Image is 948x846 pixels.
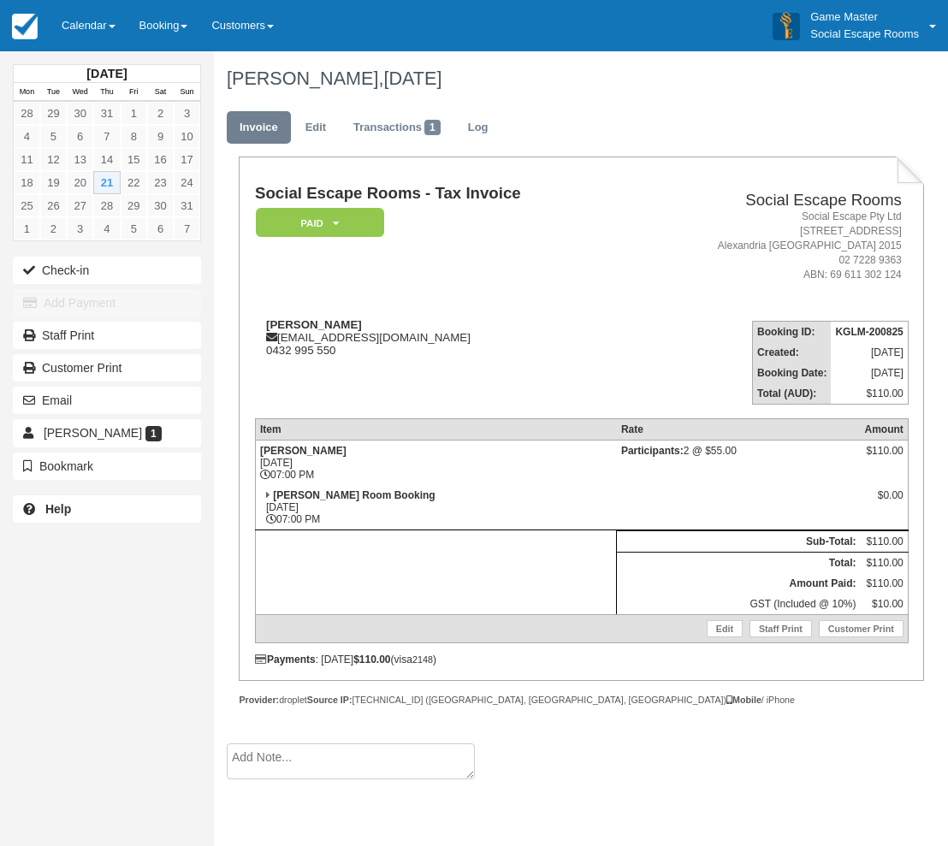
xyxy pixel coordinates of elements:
[13,495,201,523] a: Help
[147,171,174,194] a: 23
[273,489,435,501] strong: [PERSON_NAME] Room Booking
[67,194,93,217] a: 27
[621,445,684,457] strong: Participants
[864,445,903,470] div: $110.00
[93,148,120,171] a: 14
[383,68,441,89] span: [DATE]
[14,148,40,171] a: 11
[753,342,832,363] th: Created:
[455,111,501,145] a: Log
[13,387,201,414] button: Email
[255,440,616,485] td: [DATE] 07:00 PM
[14,171,40,194] a: 18
[93,194,120,217] a: 28
[67,83,93,102] th: Wed
[174,148,200,171] a: 17
[40,102,67,125] a: 29
[239,695,279,705] strong: Provider:
[617,594,861,615] td: GST (Included @ 10%)
[14,125,40,148] a: 4
[174,217,200,240] a: 7
[44,426,142,440] span: [PERSON_NAME]
[93,83,120,102] th: Thu
[227,68,912,89] h1: [PERSON_NAME],
[145,426,162,441] span: 1
[255,318,630,357] div: [EMAIL_ADDRESS][DOMAIN_NAME] 0432 995 550
[412,654,433,665] small: 2148
[831,383,908,405] td: $110.00
[67,148,93,171] a: 13
[67,171,93,194] a: 20
[67,102,93,125] a: 30
[14,102,40,125] a: 28
[810,9,919,26] p: Game Master
[860,552,908,573] td: $110.00
[121,217,147,240] a: 5
[860,418,908,440] th: Amount
[860,573,908,594] td: $110.00
[810,26,919,43] p: Social Escape Rooms
[67,125,93,148] a: 6
[13,419,201,447] a: [PERSON_NAME] 1
[121,102,147,125] a: 1
[13,354,201,382] a: Customer Print
[750,620,812,637] a: Staff Print
[40,148,67,171] a: 12
[266,318,362,331] strong: [PERSON_NAME]
[255,185,630,203] h1: Social Escape Rooms - Tax Invoice
[93,171,120,194] a: 21
[121,171,147,194] a: 22
[45,502,71,516] b: Help
[147,217,174,240] a: 6
[753,363,832,383] th: Booking Date:
[67,217,93,240] a: 3
[40,125,67,148] a: 5
[307,695,353,705] strong: Source IP:
[637,210,902,283] address: Social Escape Pty Ltd [STREET_ADDRESS] Alexandria [GEOGRAPHIC_DATA] 2015 02 7228 9363 ABN: 69 611...
[637,192,902,210] h2: Social Escape Rooms
[753,321,832,342] th: Booking ID:
[147,83,174,102] th: Sat
[14,83,40,102] th: Mon
[255,485,616,530] td: [DATE] 07:00 PM
[864,489,903,515] div: $0.00
[93,217,120,240] a: 4
[93,102,120,125] a: 31
[147,125,174,148] a: 9
[831,342,908,363] td: [DATE]
[13,453,201,480] button: Bookmark
[174,171,200,194] a: 24
[831,363,908,383] td: [DATE]
[121,125,147,148] a: 8
[617,440,861,485] td: 2 @ $55.00
[147,194,174,217] a: 30
[121,83,147,102] th: Fri
[424,120,441,135] span: 1
[860,594,908,615] td: $10.00
[617,418,861,440] th: Rate
[293,111,339,145] a: Edit
[773,12,800,39] img: A3
[40,217,67,240] a: 2
[617,552,861,573] th: Total:
[174,125,200,148] a: 10
[14,194,40,217] a: 25
[13,289,201,317] button: Add Payment
[121,194,147,217] a: 29
[255,654,909,666] div: : [DATE] (visa )
[40,171,67,194] a: 19
[239,694,924,707] div: droplet [TECHNICAL_ID] ([GEOGRAPHIC_DATA], [GEOGRAPHIC_DATA], [GEOGRAPHIC_DATA]) / iPhone
[174,102,200,125] a: 3
[255,418,616,440] th: Item
[147,148,174,171] a: 16
[147,102,174,125] a: 2
[860,530,908,552] td: $110.00
[86,67,127,80] strong: [DATE]
[40,83,67,102] th: Tue
[255,207,378,239] a: Paid
[341,111,453,145] a: Transactions1
[13,257,201,284] button: Check-in
[835,326,903,338] strong: KGLM-200825
[260,445,347,457] strong: [PERSON_NAME]
[12,14,38,39] img: checkfront-main-nav-mini-logo.png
